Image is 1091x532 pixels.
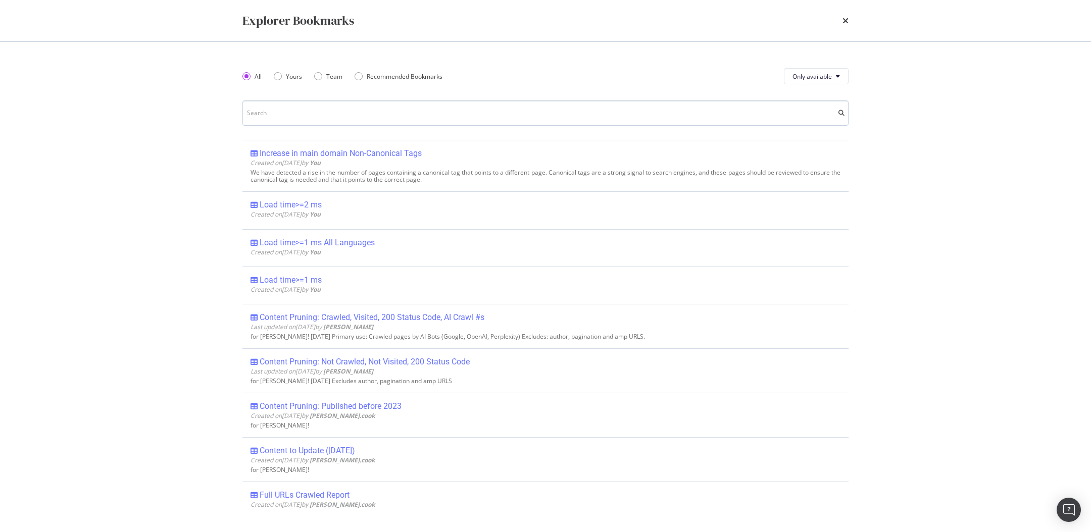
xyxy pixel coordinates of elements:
[326,72,342,81] div: Team
[314,72,342,81] div: Team
[255,72,262,81] div: All
[251,169,840,183] div: We have detected a rise in the number of pages containing a canonical tag that points to a differ...
[784,68,849,84] button: Only available
[251,511,840,518] div: ([DATE])
[310,285,321,294] b: You
[260,490,350,500] div: Full URLs Crawled Report
[260,148,422,158] div: Increase in main domain Non-Canonical Tags
[310,248,321,256] b: You
[310,500,375,509] b: [PERSON_NAME].cook
[260,238,375,248] div: Load time>=1 ms All Languages
[310,210,321,219] b: You
[251,500,375,509] span: Created on [DATE] by
[251,411,375,420] span: Created on [DATE] by
[1057,498,1081,522] div: Open Intercom Messenger
[242,72,262,81] div: All
[260,312,484,323] div: Content Pruning: Crawled, Visited, 200 Status Code, AI Crawl #s
[355,72,442,81] div: Recommended Bookmarks
[260,200,322,210] div: Load time>=2 ms
[323,323,373,331] b: [PERSON_NAME]
[842,12,849,29] div: times
[251,158,321,167] span: Created on [DATE] by
[792,72,832,81] span: Only available
[260,275,322,285] div: Load time>=1 ms
[251,466,840,473] div: for [PERSON_NAME]!
[310,158,321,167] b: You
[310,411,375,420] b: [PERSON_NAME].cook
[251,323,373,331] span: Last updated on [DATE] by
[242,100,849,126] input: Search
[260,357,470,367] div: Content Pruning: Not Crawled, Not Visited, 200 Status Code
[367,72,442,81] div: Recommended Bookmarks
[323,367,373,376] b: [PERSON_NAME]
[251,367,373,376] span: Last updated on [DATE] by
[251,378,840,385] div: for [PERSON_NAME]! [DATE] Excludes author, pagination and amp URLS
[260,401,402,411] div: Content Pruning: Published before 2023
[251,422,840,429] div: for [PERSON_NAME]!
[242,12,354,29] div: Explorer Bookmarks
[274,72,302,81] div: Yours
[251,333,840,340] div: for [PERSON_NAME]! [DATE] Primary use: Crawled pages by AI Bots (Google, OpenAI, Perplexity) Excl...
[251,210,321,219] span: Created on [DATE] by
[251,285,321,294] span: Created on [DATE] by
[260,446,355,456] div: Content to Update ([DATE])
[251,248,321,256] span: Created on [DATE] by
[310,456,375,464] b: [PERSON_NAME].cook
[251,456,375,464] span: Created on [DATE] by
[286,72,302,81] div: Yours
